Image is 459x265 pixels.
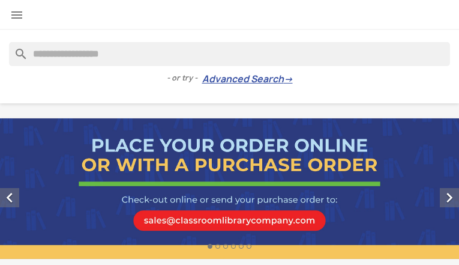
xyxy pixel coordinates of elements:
[440,188,459,207] i: 
[202,73,293,85] a: Advanced Search→
[9,42,23,56] i: search
[284,73,293,85] span: →
[10,8,24,22] i: 
[167,72,202,84] span: - or try -
[9,42,450,66] input: Search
